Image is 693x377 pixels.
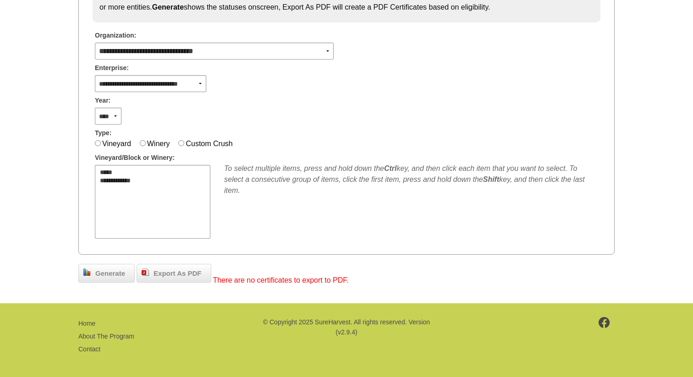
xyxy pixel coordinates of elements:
span: Vineyard/Block or Winery: [95,153,175,163]
a: Export As PDF [137,264,211,283]
span: Year: [95,96,110,105]
p: © Copyright 2025 SureHarvest. All rights reserved. Version (v2.9.4) [262,317,431,338]
img: footer-facebook.png [599,317,610,328]
img: chart_bar.png [83,268,91,276]
span: There are no certificates to export to PDF. [213,276,349,284]
a: Contact [78,345,100,353]
span: Export As PDF [149,268,206,279]
img: doc_pdf.png [142,268,149,276]
span: Type: [95,128,111,138]
label: Vineyard [102,140,131,148]
b: Ctrl [384,164,397,172]
label: Custom Crush [186,140,232,148]
span: Generate [91,268,130,279]
span: Organization: [95,31,136,40]
a: Home [78,320,95,327]
a: About The Program [78,333,134,340]
a: Generate [78,264,135,283]
label: Winery [147,140,170,148]
strong: Generate [152,3,184,11]
span: Enterprise: [95,63,129,73]
div: To select multiple items, press and hold down the key, and then click each item that you want to ... [224,163,598,196]
b: Shift [483,175,500,183]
